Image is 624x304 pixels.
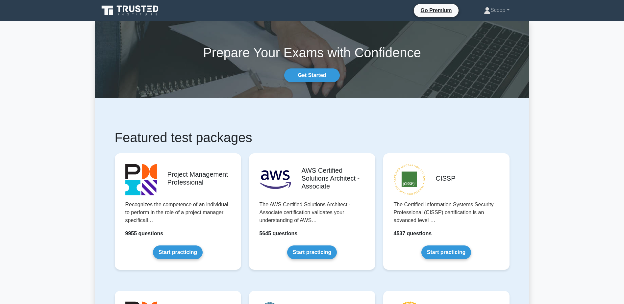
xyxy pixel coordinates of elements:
[284,68,339,82] a: Get Started
[421,245,471,259] a: Start practicing
[153,245,203,259] a: Start practicing
[287,245,337,259] a: Start practicing
[115,130,510,145] h1: Featured test packages
[416,6,456,14] a: Go Premium
[95,45,529,61] h1: Prepare Your Exams with Confidence
[468,4,525,17] a: Scoop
